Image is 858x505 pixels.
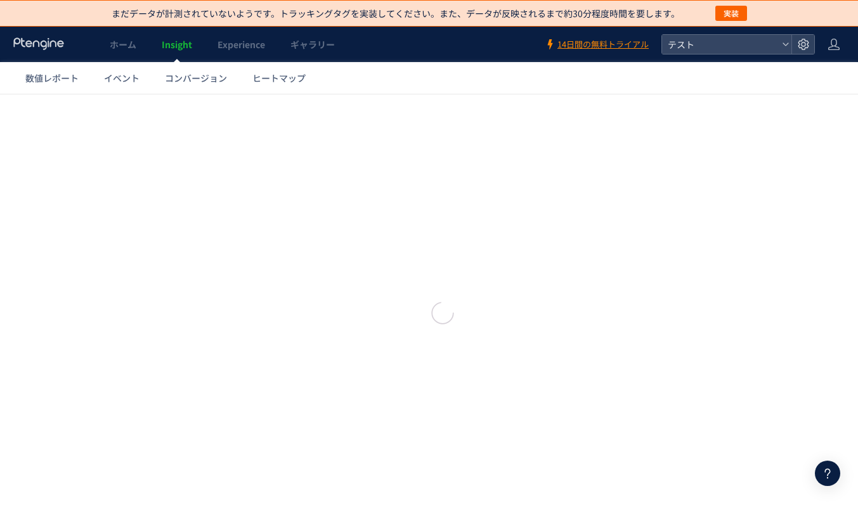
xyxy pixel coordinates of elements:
[252,72,306,84] span: ヒートマップ
[218,38,265,51] span: Experience
[110,38,136,51] span: ホーム
[290,38,335,51] span: ギャラリー
[557,39,649,51] span: 14日間の無料トライアル
[715,6,747,21] button: 実装
[25,72,79,84] span: 数値レポート
[724,6,739,21] span: 実装
[104,72,140,84] span: イベント
[112,7,680,20] p: まだデータが計測されていないようです。トラッキングタグを実装してください。また、データが反映されるまで約30分程度時間を要します。
[664,35,777,54] span: テスト
[162,38,192,51] span: Insight
[165,72,227,84] span: コンバージョン
[545,39,649,51] a: 14日間の無料トライアル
